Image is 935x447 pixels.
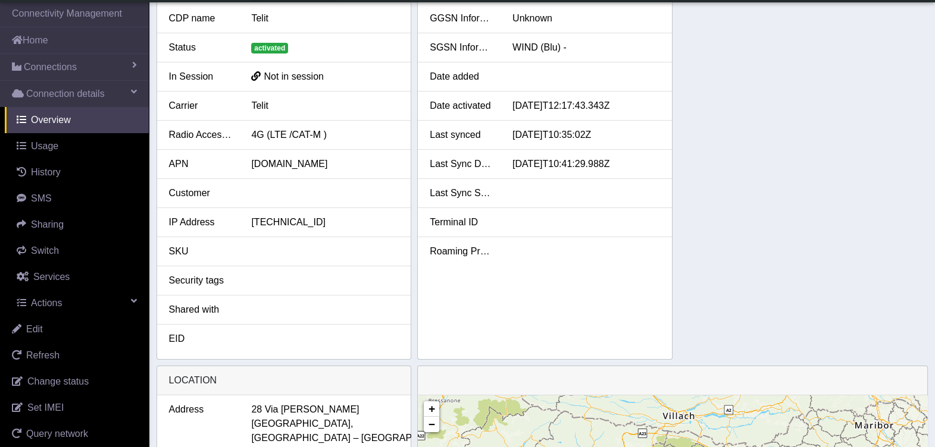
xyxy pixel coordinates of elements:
span: Switch [31,245,59,256]
span: Overview [31,115,71,125]
div: Security tags [160,273,243,288]
div: Radio Access Tech [160,128,243,142]
div: APN [160,157,243,171]
div: GGSN Information [421,11,504,26]
span: Connection details [26,87,105,101]
div: Date added [421,70,504,84]
a: Switch [5,238,149,264]
div: IP Address [160,215,243,229]
div: EID [160,332,243,346]
span: Set IMEI [27,402,64,413]
a: Zoom in [424,401,439,417]
div: [DOMAIN_NAME] [242,157,408,171]
div: Shared with [160,303,243,317]
span: 28 Via [PERSON_NAME] [251,402,359,417]
span: Connections [24,60,77,74]
span: Change status [27,376,89,386]
div: Carrier [160,99,243,113]
div: [DATE]T10:35:02Z [504,128,669,142]
a: Zoom out [424,417,439,432]
div: Telit [242,99,408,113]
span: Edit [26,324,43,334]
a: Overview [5,107,149,133]
a: Services [5,264,149,290]
span: activated [251,43,288,53]
div: Last Sync SMS Usage [421,186,504,200]
span: Actions [31,298,62,308]
span: Usage [31,141,58,151]
span: Services [33,272,70,282]
span: Query network [26,429,88,439]
div: SGSN Information [421,40,504,55]
div: Status [160,40,243,55]
span: [GEOGRAPHIC_DATA] – [GEOGRAPHIC_DATA] [251,431,460,445]
div: SKU [160,244,243,259]
div: [DATE]T12:17:43.343Z [504,99,669,113]
a: Sharing [5,212,149,238]
span: Sharing [31,219,64,229]
div: WIND (Blu) - [504,40,669,55]
span: [GEOGRAPHIC_DATA], [251,417,353,431]
div: LOCATION [157,366,411,395]
div: In Session [160,70,243,84]
div: Last Sync Data Usage [421,157,504,171]
div: Unknown [504,11,669,26]
div: Roaming Profile [421,244,504,259]
div: [TECHNICAL_ID] [242,215,408,229]
a: Usage [5,133,149,159]
span: History [31,167,61,177]
div: Date activated [421,99,504,113]
div: Telit [242,11,408,26]
div: Customer [160,186,243,200]
span: Not in session [264,71,324,81]
a: History [5,159,149,185]
a: Actions [5,290,149,316]
div: CDP name [160,11,243,26]
div: Terminal ID [421,215,504,229]
span: SMS [31,193,52,203]
span: Refresh [26,350,60,360]
div: [DATE]T10:41:29.988Z [504,157,669,171]
a: SMS [5,185,149,212]
div: Last synced [421,128,504,142]
div: 4G (LTE /CAT-M ) [242,128,408,142]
